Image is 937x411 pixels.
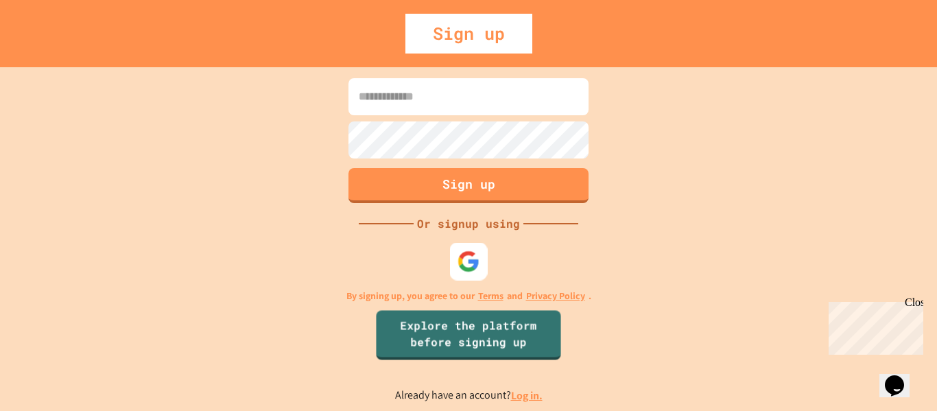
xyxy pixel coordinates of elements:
a: Log in. [511,388,543,403]
p: Already have an account? [395,387,543,404]
div: Or signup using [414,215,523,232]
button: Sign up [348,168,589,203]
a: Privacy Policy [526,289,585,303]
p: By signing up, you agree to our and . [346,289,591,303]
iframe: chat widget [879,356,923,397]
img: google-icon.svg [458,250,480,272]
a: Explore the platform before signing up [376,310,560,360]
a: Terms [478,289,503,303]
iframe: chat widget [823,296,923,355]
div: Sign up [405,14,532,54]
div: Chat with us now!Close [5,5,95,87]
